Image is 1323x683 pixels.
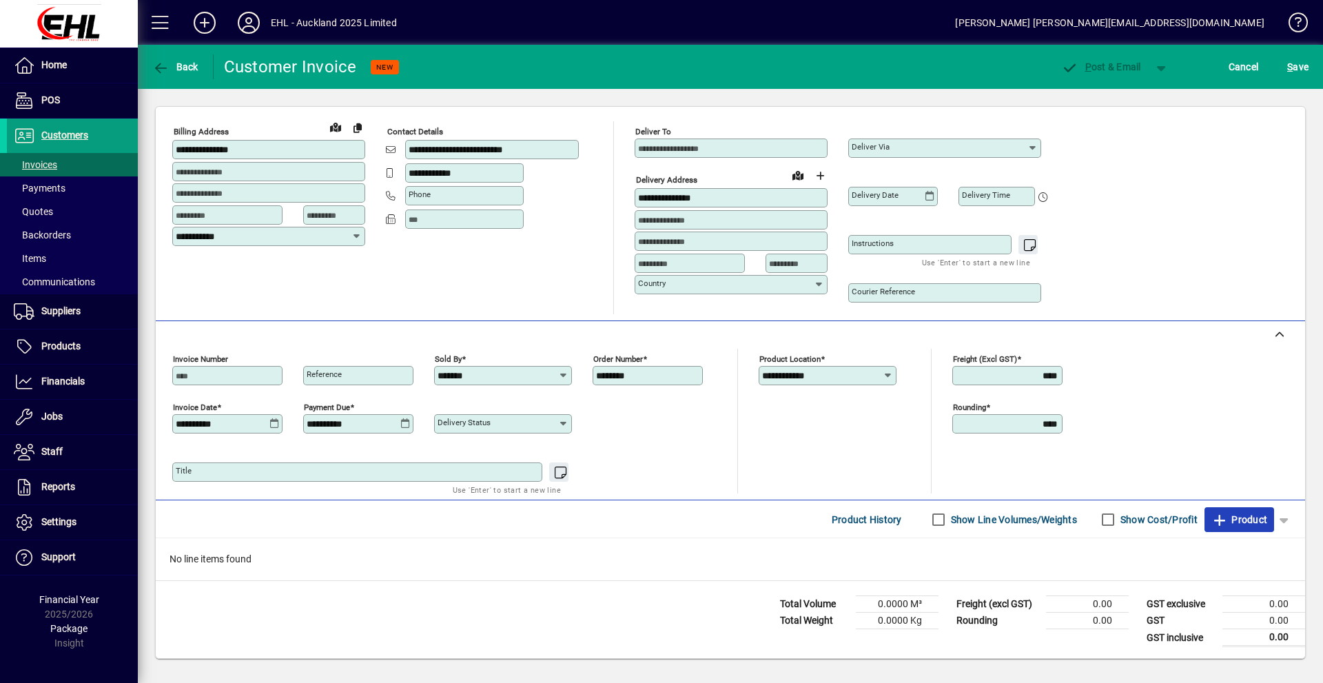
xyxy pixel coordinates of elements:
span: Products [41,340,81,351]
span: Support [41,551,76,562]
span: P [1085,61,1091,72]
a: Reports [7,470,138,504]
td: GST exclusive [1140,596,1222,613]
a: Settings [7,505,138,540]
mat-label: Deliver via [852,142,890,152]
span: Product History [832,509,902,531]
mat-label: Title [176,466,192,476]
a: Communications [7,270,138,294]
mat-label: Delivery status [438,418,491,427]
span: Items [14,253,46,264]
mat-label: Freight (excl GST) [953,354,1017,364]
button: Cancel [1225,54,1262,79]
a: Knowledge Base [1278,3,1306,48]
span: POS [41,94,60,105]
mat-label: Courier Reference [852,287,915,296]
td: Total Weight [773,613,856,629]
a: View on map [787,164,809,186]
div: [PERSON_NAME] [PERSON_NAME][EMAIL_ADDRESS][DOMAIN_NAME] [955,12,1264,34]
a: Products [7,329,138,364]
mat-label: Deliver To [635,127,671,136]
td: 0.00 [1222,613,1305,629]
mat-label: Instructions [852,238,894,248]
a: View on map [325,116,347,138]
span: Financials [41,376,85,387]
span: Jobs [41,411,63,422]
mat-hint: Use 'Enter' to start a new line [453,482,561,498]
span: Home [41,59,67,70]
div: EHL - Auckland 2025 Limited [271,12,397,34]
label: Show Cost/Profit [1118,513,1198,527]
span: Backorders [14,230,71,241]
span: NEW [376,63,393,72]
button: Choose address [809,165,831,187]
span: Invoices [14,159,57,170]
td: Rounding [950,613,1046,629]
span: Quotes [14,206,53,217]
td: 0.00 [1046,596,1129,613]
span: Communications [14,276,95,287]
mat-label: Country [638,278,666,288]
mat-label: Delivery time [962,190,1010,200]
mat-label: Payment due [304,402,350,412]
a: Payments [7,176,138,200]
span: Reports [41,481,75,492]
a: Jobs [7,400,138,434]
a: Staff [7,435,138,469]
td: GST inclusive [1140,629,1222,646]
button: Save [1284,54,1312,79]
mat-label: Product location [759,354,821,364]
a: Invoices [7,153,138,176]
td: GST [1140,613,1222,629]
span: Suppliers [41,305,81,316]
td: Freight (excl GST) [950,596,1046,613]
span: Financial Year [39,594,99,605]
span: Settings [41,516,76,527]
a: Backorders [7,223,138,247]
button: Profile [227,10,271,35]
mat-label: Invoice number [173,354,228,364]
button: Product [1204,507,1274,532]
label: Show Line Volumes/Weights [948,513,1077,527]
a: Support [7,540,138,575]
button: Post & Email [1054,54,1148,79]
td: Total Volume [773,596,856,613]
mat-label: Delivery date [852,190,899,200]
div: Customer Invoice [224,56,357,78]
button: Copy to Delivery address [347,116,369,139]
span: ave [1287,56,1309,78]
app-page-header-button: Back [138,54,214,79]
a: Quotes [7,200,138,223]
td: 0.00 [1222,629,1305,646]
span: Product [1211,509,1267,531]
span: Cancel [1229,56,1259,78]
td: 0.0000 Kg [856,613,939,629]
span: Customers [41,130,88,141]
div: No line items found [156,538,1305,580]
a: Financials [7,365,138,399]
span: S [1287,61,1293,72]
button: Add [183,10,227,35]
button: Back [149,54,202,79]
mat-label: Rounding [953,402,986,412]
td: 0.00 [1222,596,1305,613]
a: Home [7,48,138,83]
span: ost & Email [1061,61,1141,72]
a: Suppliers [7,294,138,329]
a: Items [7,247,138,270]
span: Package [50,623,88,634]
span: Payments [14,183,65,194]
a: POS [7,83,138,118]
td: 0.0000 M³ [856,596,939,613]
mat-label: Invoice date [173,402,217,412]
td: 0.00 [1046,613,1129,629]
span: Back [152,61,198,72]
span: Staff [41,446,63,457]
mat-label: Sold by [435,354,462,364]
mat-label: Order number [593,354,643,364]
mat-label: Phone [409,190,431,199]
mat-label: Reference [307,369,342,379]
mat-hint: Use 'Enter' to start a new line [922,254,1030,270]
button: Product History [826,507,907,532]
